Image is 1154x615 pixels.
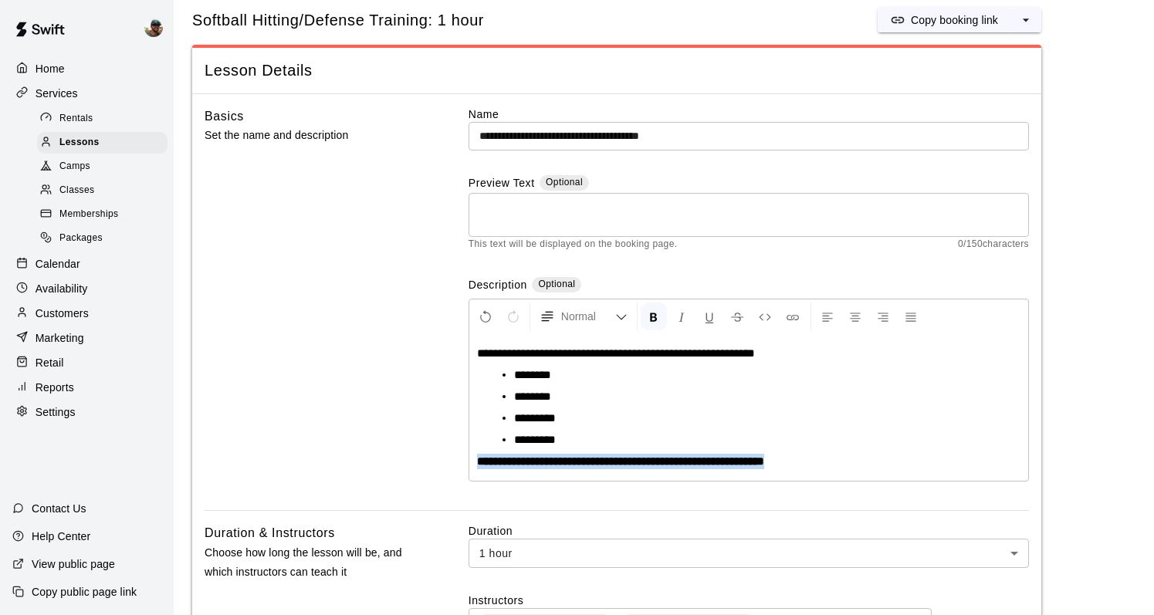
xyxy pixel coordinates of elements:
p: Calendar [36,256,80,272]
label: Description [469,277,527,295]
label: Instructors [469,593,1029,608]
h6: Duration & Instructors [205,523,335,543]
label: Duration [469,523,1029,539]
a: Reports [12,376,161,399]
button: Format Strikethrough [724,302,750,330]
a: Marketing [12,326,161,350]
p: Copy public page link [32,584,137,600]
p: Services [36,86,78,101]
div: Camps [37,156,168,177]
div: Memberships [37,204,168,225]
span: Optional [546,177,583,188]
button: Insert Code [752,302,778,330]
div: Ben Boykin [141,12,174,43]
span: Lessons [59,135,100,150]
span: Normal [561,309,615,324]
a: Lessons [37,130,174,154]
p: Home [36,61,65,76]
button: Justify Align [898,302,924,330]
span: Rentals [59,111,93,127]
p: Contact Us [32,501,86,516]
a: Availability [12,277,161,300]
button: Format Italics [668,302,695,330]
div: Lessons [37,132,168,154]
a: Services [12,82,161,105]
a: Packages [37,227,174,251]
label: Name [469,106,1029,122]
p: Help Center [32,529,90,544]
p: Set the name and description [205,126,419,145]
button: Format Bold [641,302,667,330]
span: This text will be displayed on the booking page. [469,237,678,252]
button: Insert Link [780,302,806,330]
div: 1 hour [469,539,1029,567]
p: Reports [36,380,74,395]
a: Retail [12,351,161,374]
button: Copy booking link [878,8,1010,32]
button: Redo [500,302,526,330]
button: Format Underline [696,302,723,330]
p: Choose how long the lesson will be, and which instructors can teach it [205,543,419,582]
span: Optional [538,279,575,289]
p: Retail [36,355,64,370]
button: Formatting Options [533,302,634,330]
span: Classes [59,183,94,198]
p: Copy booking link [911,12,998,28]
div: split button [878,8,1041,32]
a: Customers [12,302,161,325]
img: Ben Boykin [144,19,163,37]
a: Home [12,57,161,80]
a: Calendar [12,252,161,275]
button: Left Align [814,302,841,330]
span: Lesson Details [205,60,1029,81]
a: Camps [37,155,174,179]
span: Packages [59,231,103,246]
div: Rentals [37,108,168,130]
p: Customers [36,306,89,321]
p: Settings [36,404,76,420]
button: select merge strategy [1010,8,1041,32]
h6: Basics [205,106,244,127]
span: 0 / 150 characters [958,237,1029,252]
span: Camps [59,159,90,174]
label: Preview Text [469,175,535,193]
p: Availability [36,281,88,296]
a: Settings [12,400,161,424]
button: Center Align [842,302,868,330]
p: Marketing [36,330,84,346]
a: Rentals [37,106,174,130]
a: Classes [37,179,174,203]
button: Undo [472,302,499,330]
span: Memberships [59,207,118,222]
button: Right Align [870,302,896,330]
a: Memberships [37,203,174,227]
h5: Softball Hitting/Defense Training: 1 hour [192,10,484,31]
p: View public page [32,556,115,572]
div: Classes [37,180,168,201]
div: Packages [37,228,168,249]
